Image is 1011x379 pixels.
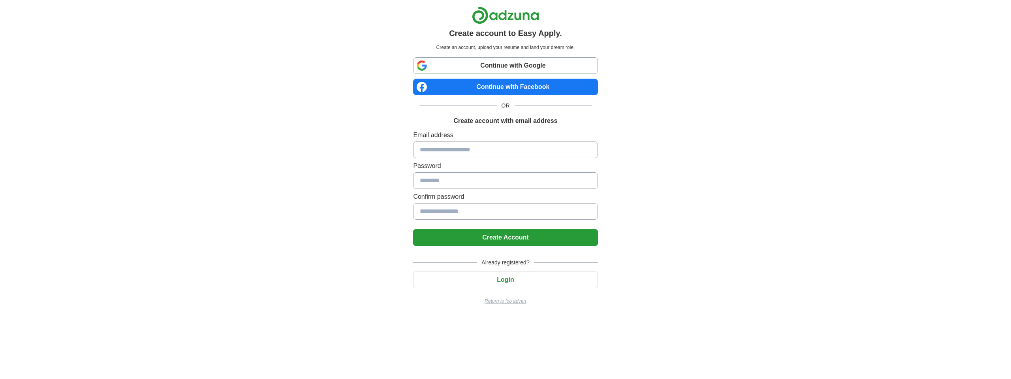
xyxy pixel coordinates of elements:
[415,44,596,51] p: Create an account, upload your resume and land your dream role.
[453,116,557,126] h1: Create account with email address
[413,192,598,202] label: Confirm password
[413,276,598,283] a: Login
[413,161,598,171] label: Password
[413,298,598,305] a: Return to job advert
[477,258,534,267] span: Already registered?
[413,57,598,74] a: Continue with Google
[472,6,539,24] img: Adzuna logo
[497,102,515,110] span: OR
[449,27,562,39] h1: Create account to Easy Apply.
[413,272,598,288] button: Login
[413,229,598,246] button: Create Account
[413,130,598,140] label: Email address
[413,79,598,95] a: Continue with Facebook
